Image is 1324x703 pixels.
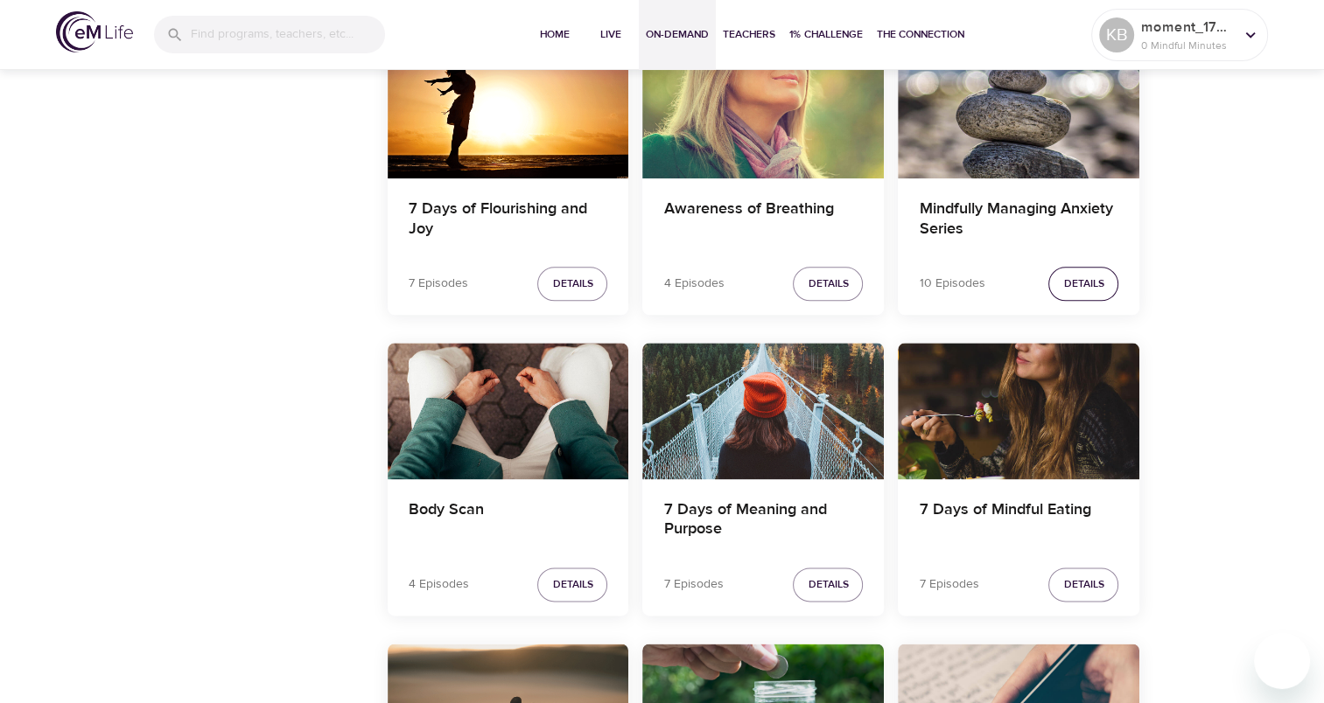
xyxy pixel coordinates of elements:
span: 1% Challenge [789,25,863,44]
p: 10 Episodes [919,275,984,293]
p: 7 Episodes [663,575,723,594]
button: 7 Days of Mindful Eating [898,343,1139,478]
h4: 7 Days of Mindful Eating [919,500,1118,542]
button: Details [537,567,607,602]
span: Details [808,575,848,594]
button: 7 Days of Flourishing and Joy [388,43,629,178]
iframe: Button to launch messaging window [1254,633,1310,689]
span: Details [808,275,848,293]
span: Live [590,25,632,44]
input: Find programs, teachers, etc... [191,16,385,53]
button: Details [793,567,863,602]
span: Details [552,575,592,594]
span: Teachers [723,25,775,44]
p: 4 Episodes [409,575,469,594]
span: Home [534,25,576,44]
button: Details [1048,567,1118,602]
button: 7 Days of Meaning and Purpose [642,343,884,478]
button: Details [537,267,607,301]
div: KB [1099,17,1134,52]
p: 0 Mindful Minutes [1141,38,1234,53]
h4: 7 Days of Meaning and Purpose [663,500,863,542]
h4: Mindfully Managing Anxiety Series [919,199,1118,241]
span: On-Demand [646,25,709,44]
button: Details [793,267,863,301]
p: 7 Episodes [409,275,468,293]
span: Details [552,275,592,293]
button: Mindfully Managing Anxiety Series [898,43,1139,178]
span: The Connection [877,25,964,44]
button: Details [1048,267,1118,301]
img: logo [56,11,133,52]
p: 7 Episodes [919,575,978,594]
button: Body Scan [388,343,629,478]
h4: 7 Days of Flourishing and Joy [409,199,608,241]
span: Details [1063,575,1103,594]
h4: Awareness of Breathing [663,199,863,241]
span: Details [1063,275,1103,293]
button: Awareness of Breathing [642,43,884,178]
p: moment_1758633491 [1141,17,1234,38]
h4: Body Scan [409,500,608,542]
p: 4 Episodes [663,275,724,293]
